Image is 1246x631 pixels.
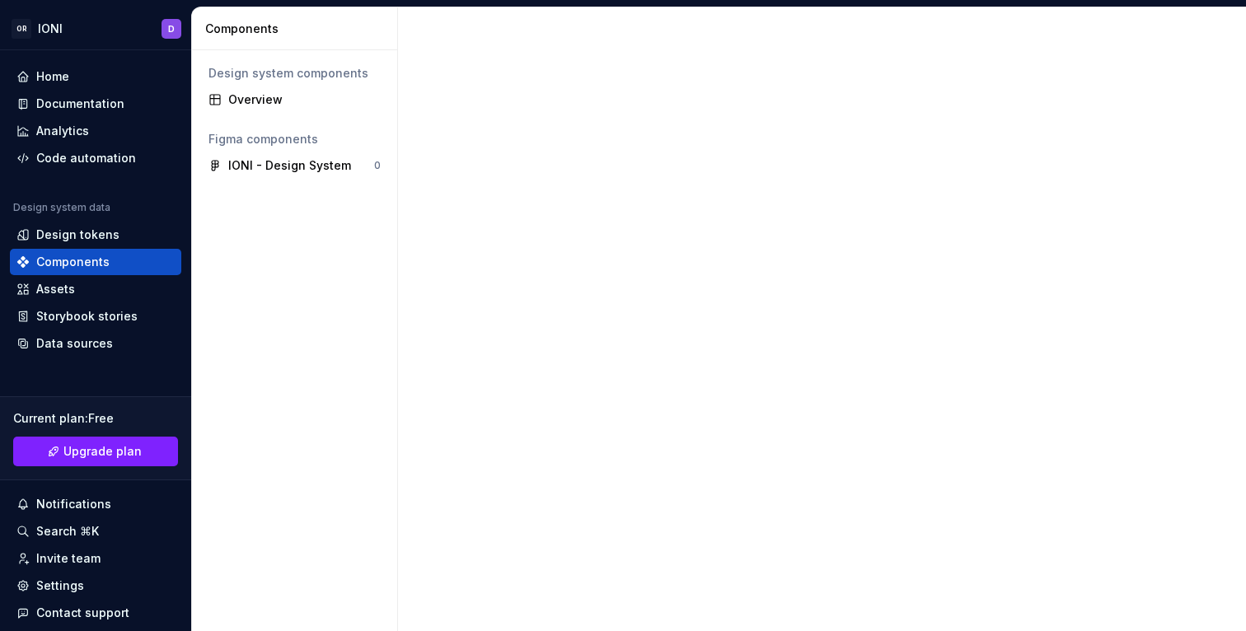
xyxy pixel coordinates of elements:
a: Analytics [10,118,181,144]
div: 0 [374,159,381,172]
div: Invite team [36,550,101,567]
div: Design system data [13,201,110,214]
div: Data sources [36,335,113,352]
a: Components [10,249,181,275]
div: Code automation [36,150,136,166]
a: Storybook stories [10,303,181,330]
span: Upgrade plan [63,443,142,460]
div: Analytics [36,123,89,139]
button: ORIONID [3,11,188,46]
button: Search ⌘K [10,518,181,545]
div: Settings [36,577,84,594]
a: Home [10,63,181,90]
div: Assets [36,281,75,297]
div: Components [36,254,110,270]
div: Contact support [36,605,129,621]
div: Search ⌘K [36,523,99,540]
a: IONI - Design System0 [202,152,387,179]
div: Notifications [36,496,111,512]
button: Upgrade plan [13,437,178,466]
div: IONI - Design System [228,157,351,174]
div: D [168,22,175,35]
a: Documentation [10,91,181,117]
div: IONI [38,21,63,37]
div: Overview [228,91,381,108]
div: Documentation [36,96,124,112]
div: Design tokens [36,227,119,243]
div: Home [36,68,69,85]
a: Data sources [10,330,181,357]
div: OR [12,19,31,39]
div: Storybook stories [36,308,138,325]
div: Figma components [208,131,381,147]
a: Design tokens [10,222,181,248]
div: Components [205,21,391,37]
div: Design system components [208,65,381,82]
button: Contact support [10,600,181,626]
a: Overview [202,86,387,113]
a: Assets [10,276,181,302]
a: Code automation [10,145,181,171]
div: Current plan : Free [13,410,178,427]
a: Invite team [10,545,181,572]
button: Notifications [10,491,181,517]
a: Settings [10,573,181,599]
